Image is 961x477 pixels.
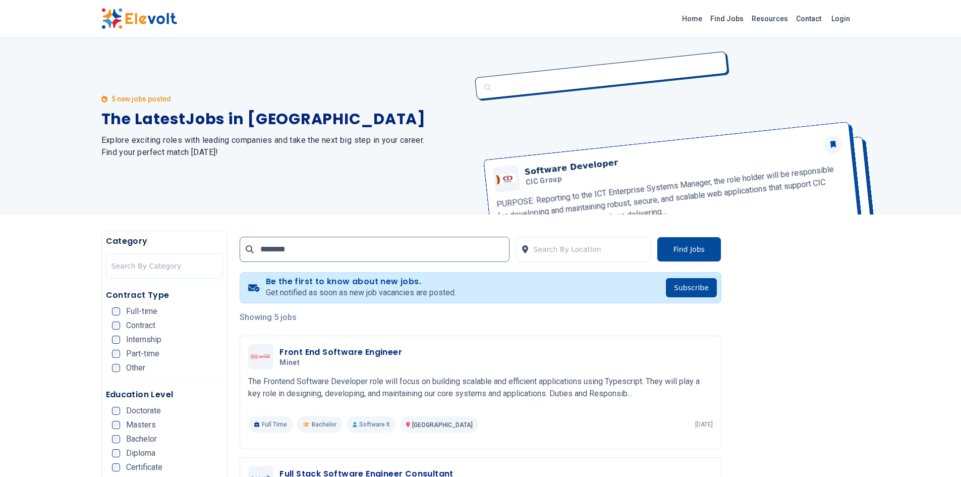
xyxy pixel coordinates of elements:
[126,364,145,372] span: Other
[248,376,713,400] p: The Frontend Software Developer role will focus on building scalable and efficient applications u...
[112,307,120,315] input: Full-time
[412,421,473,429] span: [GEOGRAPHIC_DATA]
[266,287,456,299] p: Get notified as soon as new job vacancies are posted.
[106,235,223,247] h5: Category
[657,237,721,262] button: Find Jobs
[251,354,271,359] img: Minet
[101,8,177,29] img: Elevolt
[126,421,156,429] span: Masters
[248,344,713,433] a: MinetFront End Software EngineerMinetThe Frontend Software Developer role will focus on building ...
[112,421,120,429] input: Masters
[112,463,120,471] input: Certificate
[911,429,961,477] iframe: Chat Widget
[266,277,456,287] h4: Be the first to know about new jobs.
[112,350,120,358] input: Part-time
[106,389,223,401] h5: Education Level
[106,289,223,301] h5: Contract Type
[347,416,396,433] p: Software It
[706,11,748,27] a: Find Jobs
[101,110,469,128] h1: The Latest Jobs in [GEOGRAPHIC_DATA]
[126,350,159,358] span: Part-time
[112,407,120,415] input: Doctorate
[279,346,402,358] h3: Front End Software Engineer
[126,449,155,457] span: Diploma
[312,420,336,429] span: Bachelor
[792,11,825,27] a: Contact
[248,416,293,433] p: Full Time
[112,435,120,443] input: Bachelor
[825,9,856,29] a: Login
[112,364,120,372] input: Other
[126,322,155,330] span: Contract
[240,311,721,324] p: Showing 5 jobs
[112,449,120,457] input: Diploma
[112,336,120,344] input: Internship
[111,94,171,104] p: 5 new jobs posted
[678,11,706,27] a: Home
[748,11,792,27] a: Resources
[126,407,161,415] span: Doctorate
[126,435,157,443] span: Bachelor
[695,420,713,429] p: [DATE]
[666,278,717,297] button: Subscribe
[279,358,300,367] span: Minet
[126,463,162,471] span: Certificate
[126,307,157,315] span: Full-time
[126,336,161,344] span: Internship
[101,134,469,158] h2: Explore exciting roles with leading companies and take the next big step in your career. Find you...
[112,322,120,330] input: Contract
